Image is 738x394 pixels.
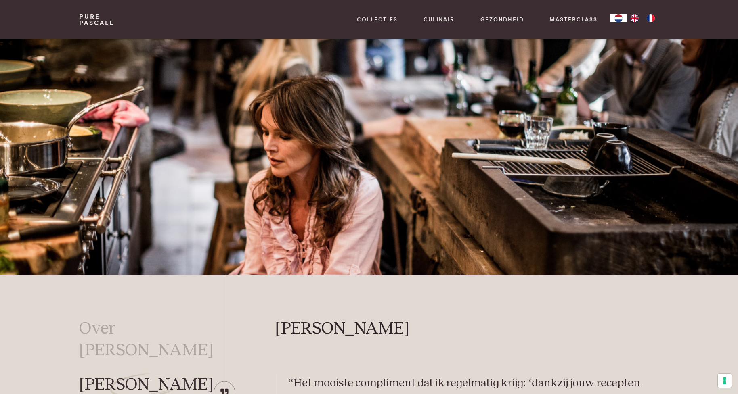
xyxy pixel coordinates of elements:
a: Masterclass [549,15,598,23]
h2: [PERSON_NAME] [275,318,659,340]
a: FR [643,14,659,22]
a: NL [610,14,627,22]
a: Collecties [357,15,398,23]
aside: Language selected: Nederlands [610,14,659,22]
a: Culinair [424,15,455,23]
a: PurePascale [79,13,114,26]
a: Gezondheid [480,15,524,23]
div: Language [610,14,627,22]
a: Over [PERSON_NAME] [79,318,224,361]
ul: Language list [627,14,659,22]
button: Uw voorkeuren voor toestemming voor trackingtechnologieën [718,374,732,388]
a: EN [627,14,643,22]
